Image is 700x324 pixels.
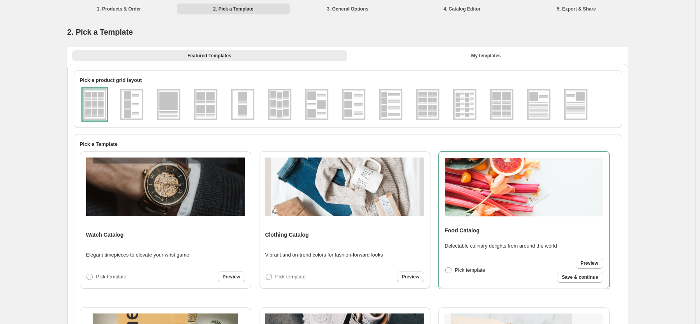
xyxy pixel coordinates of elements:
img: g1x3v2 [307,90,327,119]
span: Save & continue [562,274,598,280]
span: Preview [402,274,419,280]
p: Vibrant and on-trend colors for fashion-forward looks [265,251,383,259]
a: Preview [576,258,603,269]
button: Save & continue [557,272,603,283]
img: g1x3v3 [344,90,364,119]
img: g2x2v1 [196,90,216,119]
span: Preview [580,260,598,266]
img: g2x1_4x2v1 [492,90,512,119]
span: 2. Pick a Template [67,28,133,36]
img: g1x1v2 [529,90,549,119]
h4: Watch Catalog [86,231,124,239]
p: Delectable culinary delights from around the world [445,242,557,250]
span: Pick template [455,267,485,273]
img: g1x2v1 [233,90,253,119]
img: g2x5v1 [455,90,475,119]
span: Pick template [96,274,127,280]
img: g1x3v1 [122,90,142,119]
img: g3x3v2 [270,90,290,119]
h2: Pick a Template [80,140,616,148]
a: Preview [397,271,424,282]
span: My templates [471,53,501,59]
h2: Pick a product grid layout [80,76,616,84]
h4: Clothing Catalog [265,231,309,239]
img: g4x4v1 [418,90,438,119]
img: g1x1v1 [159,90,179,119]
span: Pick template [275,274,306,280]
span: Preview [222,274,240,280]
img: g1x1v3 [566,90,586,119]
p: Elegant timepieces to elevate your wrist game [86,251,189,259]
img: g1x4v1 [381,90,401,119]
h4: Food Catalog [445,227,480,234]
a: Preview [218,271,245,282]
span: Featured Templates [187,53,231,59]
